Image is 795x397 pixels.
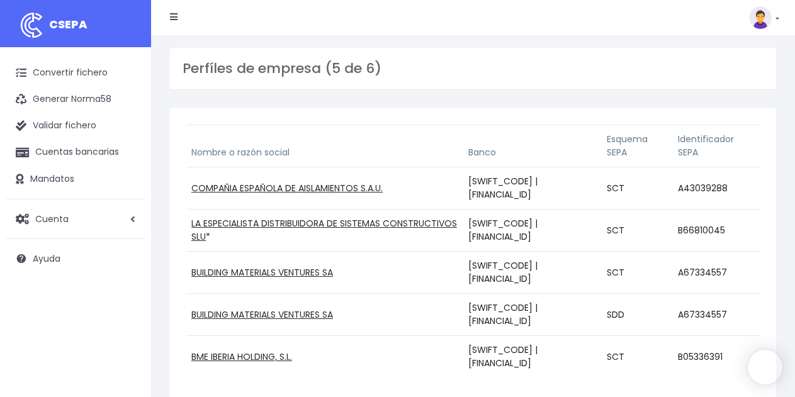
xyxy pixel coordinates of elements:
td: [SWIFT_CODE] | [FINANCIAL_ID] [463,294,601,336]
th: Identificador SEPA [673,125,760,167]
a: Generar Norma58 [6,86,145,113]
td: SCT [602,210,674,252]
th: Banco [463,125,601,167]
a: Cuentas bancarias [6,139,145,165]
a: Ayuda [6,245,145,272]
td: [SWIFT_CODE] | [FINANCIAL_ID] [463,336,601,378]
span: Ayuda [33,252,60,265]
td: SDD [602,294,674,336]
h3: Perfíles de empresa (5 de 6) [183,60,764,77]
a: COMPAÑIA ESPAÑOLA DE AISLAMIENTOS S.A.U. [191,182,383,194]
a: Cuenta [6,206,145,232]
span: Cuenta [35,212,69,225]
td: SCT [602,252,674,294]
img: logo [16,9,47,41]
td: SCT [602,167,674,210]
span: CSEPA [49,16,87,32]
th: Esquema SEPA [602,125,674,167]
td: B05336391 [673,336,760,378]
a: Convertir fichero [6,60,145,86]
td: A67334557 [673,294,760,336]
a: Mandatos [6,166,145,193]
a: Validar fichero [6,113,145,139]
a: BUILDING MATERIALS VENTURES SA [191,266,333,279]
a: BUILDING MATERIALS VENTURES SA [191,308,333,321]
th: Nombre o razón social [186,125,463,167]
a: BME IBERIA HOLDING, S.L. [191,350,292,363]
td: A43039288 [673,167,760,210]
a: LA ESPECIALISTA DISTRIBUIDORA DE SISTEMAS CONSTRUCTIVOS SLU [191,217,457,243]
img: profile [749,6,772,29]
td: [SWIFT_CODE] | [FINANCIAL_ID] [463,252,601,294]
td: SCT [602,336,674,378]
td: [SWIFT_CODE] | [FINANCIAL_ID] [463,167,601,210]
td: A67334557 [673,252,760,294]
td: B66810045 [673,210,760,252]
td: [SWIFT_CODE] | [FINANCIAL_ID] [463,210,601,252]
